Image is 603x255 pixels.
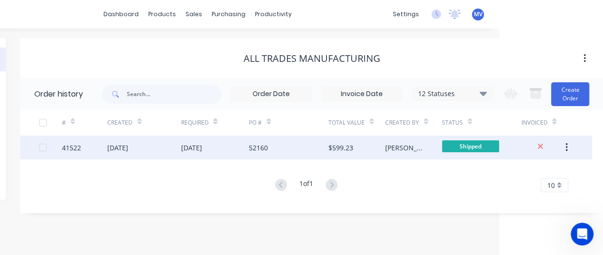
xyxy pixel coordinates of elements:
[207,7,250,21] div: purchasing
[521,109,566,136] div: Invoiced
[107,109,181,136] div: Created
[547,180,554,190] span: 10
[181,7,207,21] div: sales
[385,109,442,136] div: Created By
[474,10,482,19] span: MV
[328,118,365,127] div: Total Value
[442,109,521,136] div: Status
[571,223,593,245] iframe: Intercom live chat
[62,143,81,153] div: 41522
[34,88,83,100] div: Order history
[249,143,268,153] div: 52160
[322,87,402,101] input: Invoice Date
[62,109,107,136] div: #
[249,109,328,136] div: PO #
[107,143,128,153] div: [DATE]
[62,118,66,127] div: #
[181,143,202,153] div: [DATE]
[442,140,499,152] span: Shipped
[181,118,208,127] div: Required
[99,7,143,21] a: dashboard
[385,118,419,127] div: Created By
[551,82,589,106] button: Create Order
[143,7,181,21] div: products
[328,109,385,136] div: Total Value
[328,143,353,153] div: $599.23
[249,118,262,127] div: PO #
[521,118,547,127] div: Invoiced
[385,143,423,153] div: [PERSON_NAME]
[244,53,380,64] div: ALL TRADES MANUFACTURING
[299,178,313,192] div: 1 of 1
[442,118,463,127] div: Status
[181,109,249,136] div: Required
[388,7,424,21] div: settings
[127,85,221,104] input: Search...
[107,118,133,127] div: Created
[412,88,492,99] div: 12 Statuses
[250,7,296,21] div: productivity
[231,87,311,101] input: Order Date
